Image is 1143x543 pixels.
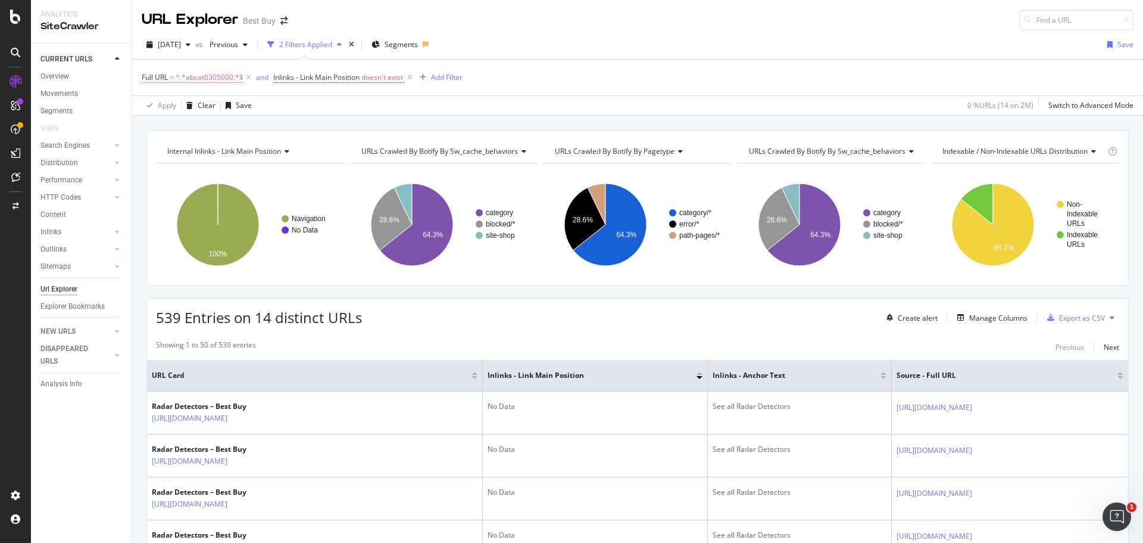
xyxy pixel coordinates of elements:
div: Search Engines [40,139,90,152]
div: Movements [40,88,78,100]
div: 0 % URLs ( 14 on 2M ) [967,100,1033,110]
div: Overview [40,70,69,83]
h4: URLs Crawled By Botify By sw_cache_behaviors [747,142,923,161]
span: Full URL [142,72,168,82]
a: CURRENT URLS [40,53,111,66]
a: Overview [40,70,123,83]
span: URL Card [152,370,469,381]
button: Previous [205,35,252,54]
div: Best Buy [243,15,276,27]
div: Sitemaps [40,260,71,273]
div: times [346,39,357,51]
h4: URLs Crawled By Botify By pagetype [552,142,721,161]
svg: A chart. [931,173,1119,277]
text: Navigation [292,215,326,223]
text: 64.3% [810,231,830,239]
a: [URL][DOMAIN_NAME] [897,402,972,414]
div: and [256,72,268,82]
text: category [486,209,513,217]
text: path-pages/* [679,231,720,240]
text: blocked/* [873,220,903,228]
div: arrow-right-arrow-left [280,17,288,25]
text: site-shop [486,231,515,240]
a: Url Explorer [40,283,123,296]
a: [URL][DOMAIN_NAME] [152,455,227,467]
button: Add Filter [415,70,463,85]
span: 539 Entries on 14 distinct URLs [156,308,362,327]
span: doesn't exist [361,72,403,82]
button: and [256,72,268,83]
input: Find a URL [1019,10,1133,30]
a: Analysis Info [40,378,123,390]
div: Outlinks [40,243,67,256]
div: See all Radar Detectors [713,401,886,412]
button: Export as CSV [1042,308,1105,327]
span: = [170,72,174,82]
a: DISAPPEARED URLS [40,343,111,368]
div: Performance [40,174,82,187]
text: category/* [679,209,711,217]
a: Outlinks [40,243,111,256]
button: Apply [142,96,176,115]
a: Content [40,209,123,221]
button: Switch to Advanced Mode [1044,96,1133,115]
text: blocked/* [486,220,516,228]
text: URLs [1067,240,1085,249]
div: Next [1104,342,1119,352]
h4: Indexable / Non-Indexable URLs Distribution [940,142,1105,161]
a: [URL][DOMAIN_NAME] [897,445,972,457]
a: Explorer Bookmarks [40,300,123,313]
text: category [873,209,901,217]
span: Indexable / Non-Indexable URLs distribution [942,146,1088,156]
div: Save [1117,39,1133,49]
text: URLs [1067,219,1085,228]
div: No Data [488,530,702,541]
div: Visits [40,122,58,135]
button: Clear [182,96,216,115]
a: Segments [40,105,123,117]
div: See all Radar Detectors [713,487,886,498]
span: Inlinks - Link Main Position [488,370,679,381]
button: Previous [1055,340,1084,354]
text: site-shop [873,231,902,240]
span: Segments [385,39,418,49]
a: [URL][DOMAIN_NAME] [897,488,972,499]
div: Radar Detectors – Best Buy [152,444,279,455]
div: HTTP Codes [40,191,81,204]
text: Non- [1067,200,1082,209]
text: No Data [292,226,318,234]
div: Radar Detectors – Best Buy [152,530,279,541]
button: Next [1104,340,1119,354]
div: Content [40,209,66,221]
div: Showing 1 to 50 of 539 entries [156,340,256,354]
div: No Data [488,444,702,455]
h4: URLs Crawled By Botify By sw_cache_behaviors [359,142,536,161]
button: Manage Columns [952,311,1028,325]
a: Distribution [40,157,111,169]
a: [URL][DOMAIN_NAME] [152,498,227,510]
div: See all Radar Detectors [713,444,886,455]
svg: A chart. [156,173,344,277]
div: Previous [1055,342,1084,352]
button: Create alert [882,308,938,327]
span: Internal Inlinks - Link Main Position [167,146,281,156]
div: Save [236,100,252,110]
span: URLs Crawled By Botify By sw_cache_behaviors [361,146,518,156]
a: Search Engines [40,139,111,152]
a: Visits [40,122,70,135]
div: Distribution [40,157,78,169]
div: Clear [198,100,216,110]
div: Radar Detectors – Best Buy [152,487,279,498]
button: [DATE] [142,35,195,54]
a: HTTP Codes [40,191,111,204]
div: A chart. [544,173,732,277]
div: Analytics [40,10,122,20]
div: Add Filter [431,72,463,82]
a: [URL][DOMAIN_NAME] [152,412,227,424]
text: 28.6% [767,216,787,224]
text: error/* [679,220,699,228]
a: NEW URLS [40,325,111,338]
div: Segments [40,105,73,117]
